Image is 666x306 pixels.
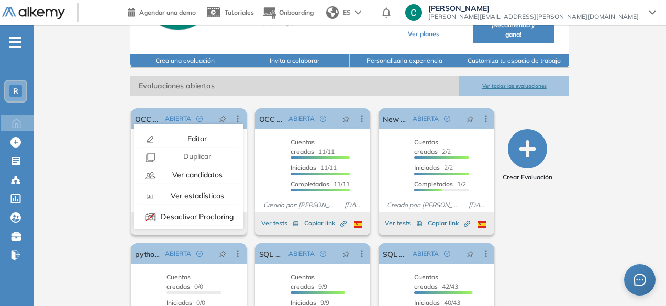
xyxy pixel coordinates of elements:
span: pushpin [467,250,474,258]
span: ABIERTA [413,249,439,258]
span: Creado por: [PERSON_NAME] [259,200,340,210]
span: Iniciadas [414,164,440,172]
span: Iniciadas [291,164,316,172]
span: check-circle [444,116,450,122]
button: Onboarding [262,2,314,24]
button: pushpin [459,245,482,262]
i: - [9,41,21,43]
button: Duplicar [138,151,239,162]
button: Personaliza la experiencia [350,54,459,68]
span: message [633,273,647,287]
span: Creado por: [PERSON_NAME] [383,200,464,210]
span: 11/11 [291,138,335,155]
span: Ver candidatos [170,170,223,179]
a: OCC SQL [135,108,161,129]
a: Agendar una demo [128,5,196,18]
button: Ver tests [261,217,299,230]
button: Ver candidatos [138,166,239,183]
span: 0/0 [167,273,203,290]
span: [DATE] [464,200,490,210]
button: Desactivar Proctoring [138,208,239,225]
span: Cuentas creadas [414,273,438,290]
span: ABIERTA [288,114,315,123]
span: Evaluaciones abiertas [130,76,459,96]
button: pushpin [211,110,234,127]
span: pushpin [342,115,350,123]
span: Copiar link [304,219,347,228]
span: check-circle [444,251,450,257]
span: check-circle [320,251,326,257]
button: Customiza tu espacio de trabajo [459,54,569,68]
button: pushpin [335,110,358,127]
span: Cuentas creadas [291,273,315,290]
span: Duplicar [181,152,211,161]
span: 2/2 [414,138,451,155]
img: world [326,6,339,19]
span: Cuentas creadas [167,273,191,290]
button: pushpin [211,245,234,262]
span: 9/9 [291,273,327,290]
button: Ver planes [384,25,463,43]
a: SQL Growth E&A [383,243,408,264]
a: New Test OCC [383,108,408,129]
span: ABIERTA [165,249,191,258]
button: Ver tests [385,217,423,230]
button: Copiar link [428,217,470,230]
img: Logo [2,7,65,20]
span: Crear Evaluación [503,173,552,182]
span: pushpin [342,250,350,258]
span: [DATE] [340,200,366,210]
span: 1/2 [414,180,466,188]
button: Crear Evaluación [503,129,552,182]
span: ES [343,8,351,17]
span: Tutoriales [225,8,254,16]
span: 11/11 [291,180,350,188]
a: OCC Python Test [259,108,285,129]
img: ESP [478,221,486,228]
span: Editar [185,134,207,143]
button: Ver estadísticas [138,187,239,204]
span: pushpin [219,115,226,123]
span: Completados [414,180,453,188]
img: ESP [354,221,362,228]
span: pushpin [467,115,474,123]
button: pushpin [459,110,482,127]
span: 2/2 [414,164,453,172]
span: [PERSON_NAME] [428,4,639,13]
span: 11/11 [291,164,337,172]
span: check-circle [196,251,203,257]
button: Crea una evaluación [130,54,240,68]
img: arrow [355,10,361,15]
span: ABIERTA [165,114,191,123]
span: check-circle [320,116,326,122]
a: SQL Turbo [259,243,285,264]
span: ABIERTA [288,249,315,258]
span: Ver estadísticas [169,191,224,200]
span: Completados [291,180,329,188]
span: Cuentas creadas [291,138,315,155]
span: Agendar una demo [139,8,196,16]
button: Copiar link [304,217,347,230]
span: ABIERTA [413,114,439,123]
span: Copiar link [428,219,470,228]
button: Ver todas las evaluaciones [459,76,569,96]
span: Cuentas creadas [414,138,438,155]
a: python support [135,243,161,264]
span: Desactivar Proctoring [159,212,234,221]
button: Editar [138,130,239,147]
span: R [13,87,18,95]
button: ¡Recomienda y gana! [473,16,554,43]
span: [PERSON_NAME][EMAIL_ADDRESS][PERSON_NAME][DOMAIN_NAME] [428,13,639,21]
button: pushpin [335,245,358,262]
button: Invita a colaborar [240,54,350,68]
span: check-circle [196,116,203,122]
span: pushpin [219,250,226,258]
span: 42/43 [414,273,458,290]
span: Onboarding [279,8,314,16]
